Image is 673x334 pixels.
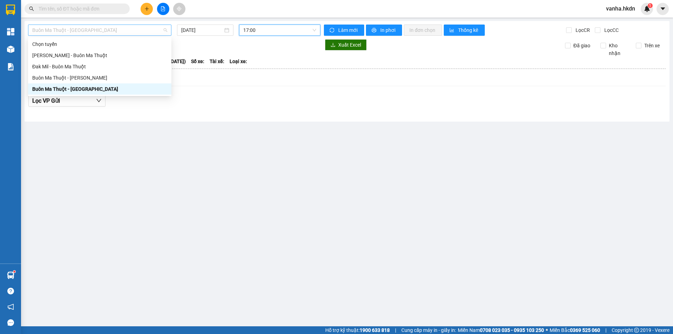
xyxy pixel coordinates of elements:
span: search [29,6,34,11]
button: caret-down [657,3,669,15]
img: icon-new-feature [644,6,650,12]
input: Tìm tên, số ĐT hoặc mã đơn [39,5,121,13]
span: | [395,326,396,334]
span: Tài xế: [210,57,224,65]
span: Lọc VP Gửi [32,96,60,105]
span: question-circle [7,288,14,294]
span: Buôn Ma Thuột - Gia Nghĩa [32,25,167,35]
span: Làm mới [338,26,359,34]
span: file-add [161,6,165,11]
button: downloadXuất Excel [325,39,367,50]
div: Chọn tuyến [28,39,171,50]
button: plus [141,3,153,15]
span: down [96,98,102,103]
span: 1 [649,3,651,8]
span: 17:00 [243,25,316,35]
span: Miền Nam [458,326,544,334]
div: [PERSON_NAME] - Buôn Ma Thuột [32,52,167,59]
div: Buôn Ma Thuột - Gia Nghĩa [28,83,171,95]
span: bar-chart [449,28,455,33]
span: Số xe: [191,57,204,65]
strong: 0708 023 035 - 0935 103 250 [480,327,544,333]
div: Đak Mil - Buôn Ma Thuột [32,63,167,70]
span: Loại xe: [230,57,247,65]
span: Miền Bắc [550,326,600,334]
span: Đã giao [571,42,593,49]
span: Cung cấp máy in - giấy in: [401,326,456,334]
strong: 0369 525 060 [570,327,600,333]
button: In đơn chọn [404,25,442,36]
button: bar-chartThống kê [444,25,485,36]
span: Thống kê [458,26,479,34]
button: printerIn phơi [366,25,402,36]
div: Đak Mil - Buôn Ma Thuột [28,61,171,72]
span: sync [329,28,335,33]
button: syncLàm mới [324,25,364,36]
button: file-add [157,3,169,15]
span: vanha.hkdn [600,4,641,13]
img: warehouse-icon [7,272,14,279]
sup: 1 [13,271,15,273]
span: Kho nhận [606,42,631,57]
img: logo-vxr [6,5,15,15]
span: Lọc CR [573,26,591,34]
sup: 1 [648,3,653,8]
div: Chọn tuyến [32,40,167,48]
img: dashboard-icon [7,28,14,35]
div: Buôn Ma Thuột - [PERSON_NAME] [32,74,167,82]
input: 12/10/2025 [181,26,223,34]
span: caret-down [660,6,666,12]
img: solution-icon [7,63,14,70]
span: notification [7,304,14,310]
div: Buôn Ma Thuột - Đak Mil [28,72,171,83]
span: message [7,319,14,326]
span: ⚪️ [546,329,548,332]
div: Buôn Ma Thuột - [GEOGRAPHIC_DATA] [32,85,167,93]
span: Lọc CC [601,26,620,34]
span: Hỗ trợ kỹ thuật: [325,326,390,334]
span: Trên xe [641,42,662,49]
span: copyright [634,328,639,333]
span: aim [177,6,182,11]
span: printer [372,28,378,33]
img: warehouse-icon [7,46,14,53]
span: | [605,326,606,334]
button: Lọc VP Gửi [28,95,106,107]
span: In phơi [380,26,396,34]
strong: 1900 633 818 [360,327,390,333]
div: Gia Nghĩa - Buôn Ma Thuột [28,50,171,61]
button: aim [173,3,185,15]
span: plus [144,6,149,11]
